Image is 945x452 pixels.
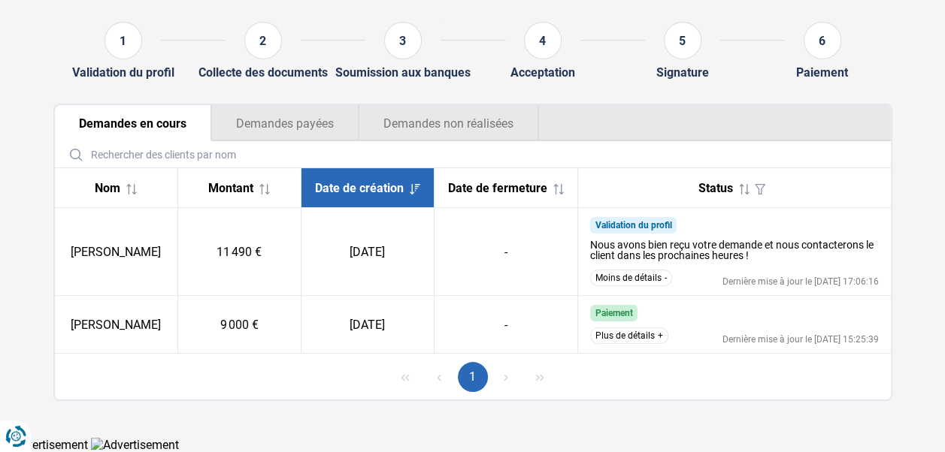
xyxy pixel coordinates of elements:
[55,208,178,296] td: [PERSON_NAME]
[656,65,709,80] div: Signature
[91,438,179,452] img: Advertisement
[95,181,120,195] span: Nom
[804,22,841,59] div: 6
[698,181,733,195] span: Status
[590,327,668,344] button: Plus de détails
[524,22,562,59] div: 4
[595,220,671,231] span: Validation du profil
[595,308,632,318] span: Paiement
[315,181,404,195] span: Date de création
[61,141,885,167] input: Rechercher des clients par nom
[590,240,879,261] div: Nous avons bien reçu votre demande et nous contacterons le client dans les prochaines heures !
[722,335,879,344] div: Dernière mise à jour le [DATE] 15:25:39
[208,181,253,195] span: Montant
[301,208,434,296] td: [DATE]
[72,65,174,80] div: Validation du profil
[177,296,301,354] td: 9 000 €
[390,362,420,392] button: First Page
[722,277,879,286] div: Dernière mise à jour le [DATE] 17:06:16
[384,22,422,59] div: 3
[458,362,488,392] button: Page 1
[104,22,142,59] div: 1
[796,65,848,80] div: Paiement
[664,22,701,59] div: 5
[177,208,301,296] td: 11 490 €
[55,105,211,141] button: Demandes en cours
[424,362,454,392] button: Previous Page
[244,22,282,59] div: 2
[448,181,547,195] span: Date de fermeture
[525,362,555,392] button: Last Page
[211,105,359,141] button: Demandes payées
[491,362,521,392] button: Next Page
[510,65,575,80] div: Acceptation
[335,65,471,80] div: Soumission aux banques
[434,296,577,354] td: -
[55,296,178,354] td: [PERSON_NAME]
[198,65,328,80] div: Collecte des documents
[359,105,539,141] button: Demandes non réalisées
[301,296,434,354] td: [DATE]
[434,208,577,296] td: -
[590,270,672,286] button: Moins de détails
